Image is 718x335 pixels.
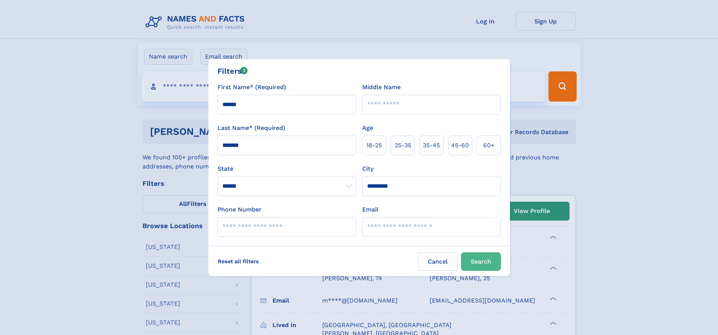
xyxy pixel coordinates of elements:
label: First Name* (Required) [217,83,286,92]
label: Last Name* (Required) [217,124,285,133]
span: 60+ [483,141,494,150]
label: Email [362,205,378,214]
span: 35‑45 [423,141,440,150]
label: Reset all filters [213,252,264,270]
span: 18‑25 [366,141,382,150]
span: 25‑35 [395,141,411,150]
label: Middle Name [362,83,401,92]
label: State [217,164,356,173]
span: 45‑60 [451,141,469,150]
div: Filters [217,65,248,77]
label: Phone Number [217,205,262,214]
label: Cancel [418,252,458,271]
label: City [362,164,374,173]
button: Search [461,252,501,271]
label: Age [362,124,373,133]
